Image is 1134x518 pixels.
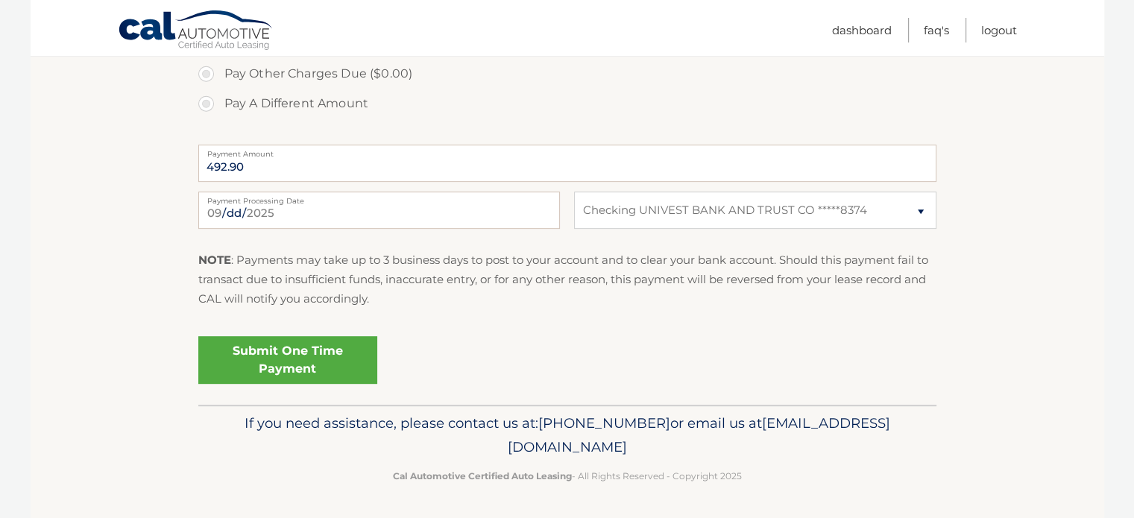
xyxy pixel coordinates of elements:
span: [EMAIL_ADDRESS][DOMAIN_NAME] [508,414,890,455]
strong: Cal Automotive Certified Auto Leasing [393,470,572,481]
a: Dashboard [832,18,892,42]
label: Pay A Different Amount [198,89,936,119]
p: If you need assistance, please contact us at: or email us at [208,411,927,459]
input: Payment Date [198,192,560,229]
a: Cal Automotive [118,10,274,53]
label: Payment Processing Date [198,192,560,203]
a: FAQ's [924,18,949,42]
span: [PHONE_NUMBER] [538,414,670,432]
input: Payment Amount [198,145,936,182]
p: - All Rights Reserved - Copyright 2025 [208,468,927,484]
strong: NOTE [198,253,231,267]
p: : Payments may take up to 3 business days to post to your account and to clear your bank account.... [198,250,936,309]
label: Payment Amount [198,145,936,157]
label: Pay Other Charges Due ($0.00) [198,59,936,89]
a: Submit One Time Payment [198,336,377,384]
a: Logout [981,18,1017,42]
